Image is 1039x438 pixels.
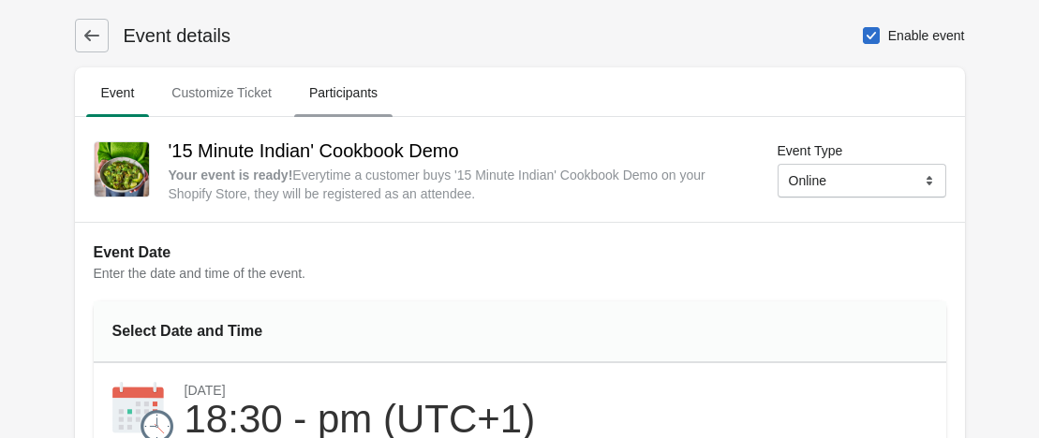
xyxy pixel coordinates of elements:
h2: '15 Minute Indian' Cookbook Demo [169,136,747,166]
span: Enable event [888,26,965,45]
img: 240418_HARIYALI_MONKFISH_0617_4_1.jpg [95,142,149,197]
div: [DATE] [185,382,536,399]
span: Participants [294,76,393,109]
span: Enter the date and time of the event. [94,266,305,281]
div: Select Date and Time [112,320,357,343]
label: Event Type [778,141,843,160]
span: Customize Ticket [156,76,287,109]
div: Everytime a customer buys '15 Minute Indian' Cookbook Demo on your Shopify Store, they will be re... [169,166,747,203]
strong: Your event is ready ! [169,168,293,182]
h1: Event details [109,22,231,49]
h2: Event Date [94,241,946,264]
span: Event [86,76,150,109]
